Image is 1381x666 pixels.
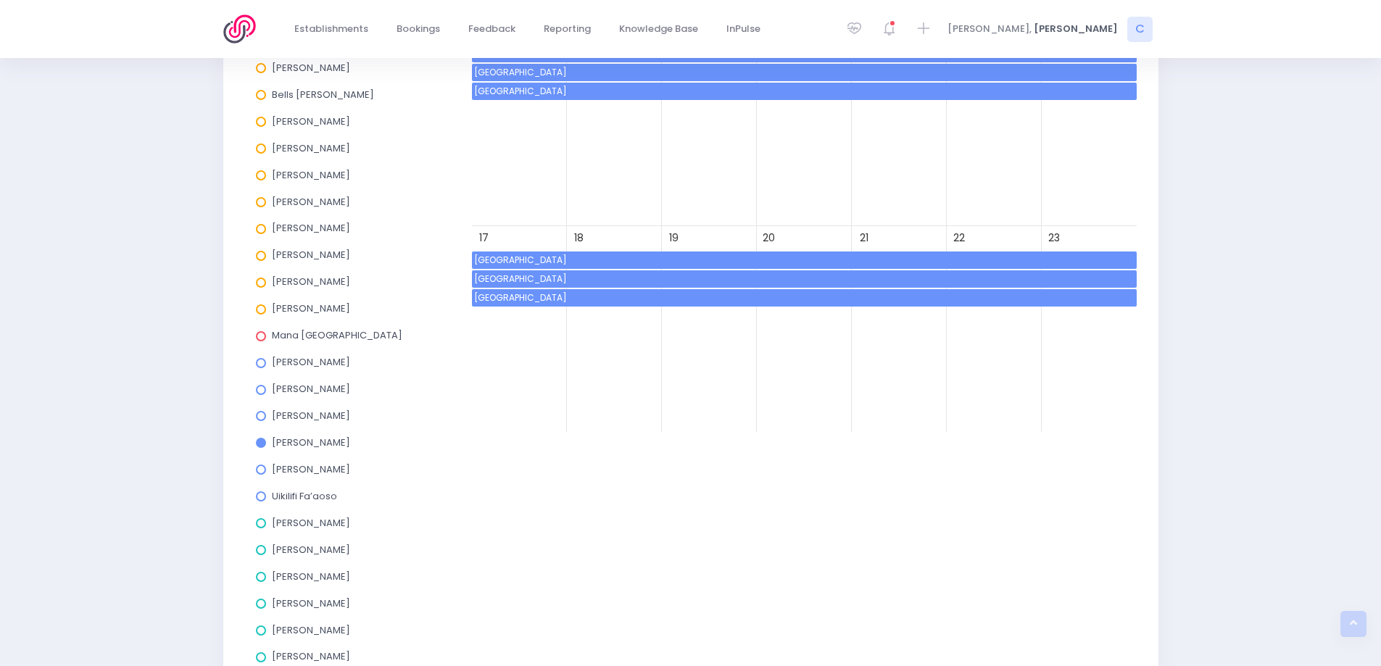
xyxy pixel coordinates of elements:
[468,22,515,36] span: Feedback
[283,15,381,43] a: Establishments
[272,489,337,503] span: Uikilifi Fa’aoso
[472,289,1137,307] span: Orere School
[272,61,350,75] span: [PERSON_NAME]
[474,228,494,248] span: 17
[223,14,265,43] img: Logo
[272,221,350,235] span: [PERSON_NAME]
[947,22,1032,36] span: [PERSON_NAME],
[272,301,350,315] span: [PERSON_NAME]
[607,15,710,43] a: Knowledge Base
[272,462,350,476] span: [PERSON_NAME]
[272,88,374,101] span: Bells [PERSON_NAME]
[569,228,589,248] span: 18
[1034,22,1118,36] span: [PERSON_NAME]
[472,270,1137,288] span: Elm Park School
[457,15,528,43] a: Feedback
[272,248,350,262] span: [PERSON_NAME]
[272,168,350,182] span: [PERSON_NAME]
[272,436,350,449] span: [PERSON_NAME]
[272,355,350,369] span: [PERSON_NAME]
[1044,228,1063,248] span: 23
[272,623,350,637] span: [PERSON_NAME]
[272,382,350,396] span: [PERSON_NAME]
[472,64,1137,81] span: Elm Park School
[272,275,350,288] span: [PERSON_NAME]
[1127,17,1153,42] span: C
[294,22,368,36] span: Establishments
[272,328,402,342] span: Mana [GEOGRAPHIC_DATA]
[272,115,350,128] span: [PERSON_NAME]
[544,22,591,36] span: Reporting
[472,83,1137,100] span: Orere School
[272,570,350,583] span: [PERSON_NAME]
[397,22,440,36] span: Bookings
[664,228,684,248] span: 19
[385,15,452,43] a: Bookings
[272,543,350,557] span: [PERSON_NAME]
[272,141,350,155] span: [PERSON_NAME]
[272,596,350,610] span: [PERSON_NAME]
[532,15,603,43] a: Reporting
[272,649,350,663] span: [PERSON_NAME]
[472,251,1137,269] span: Maraetai Beach School
[619,22,698,36] span: Knowledge Base
[715,15,773,43] a: InPulse
[272,409,350,423] span: [PERSON_NAME]
[272,195,350,209] span: [PERSON_NAME]
[949,228,969,248] span: 22
[726,22,760,36] span: InPulse
[759,228,779,248] span: 20
[272,516,350,530] span: [PERSON_NAME]
[854,228,874,248] span: 21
